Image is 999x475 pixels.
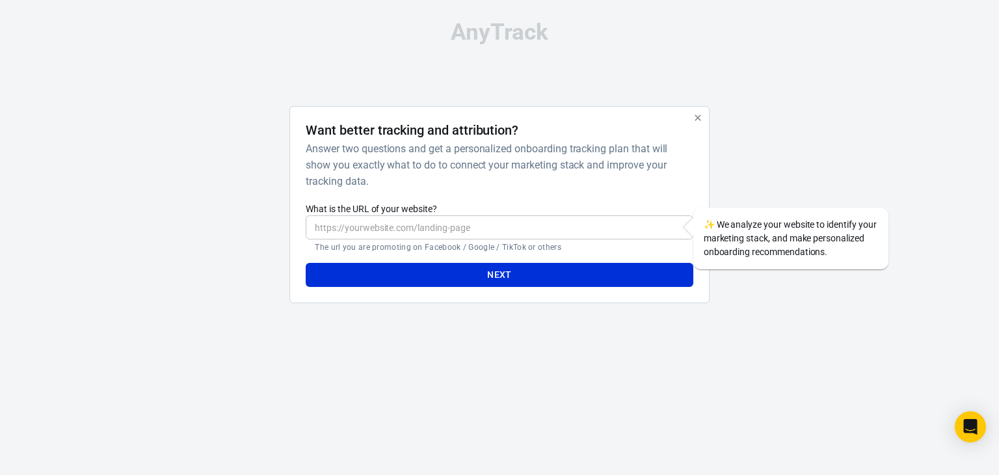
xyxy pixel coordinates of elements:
h4: Want better tracking and attribution? [306,122,518,138]
div: Open Intercom Messenger [955,411,986,442]
p: The url you are promoting on Facebook / Google / TikTok or others [315,242,684,252]
div: AnyTrack [174,21,825,44]
span: sparkles [704,219,715,230]
button: Next [306,263,693,287]
input: https://yourwebsite.com/landing-page [306,215,693,239]
div: We analyze your website to identify your marketing stack, and make personalized onboarding recomm... [693,208,888,269]
h6: Answer two questions and get a personalized onboarding tracking plan that will show you exactly w... [306,141,687,189]
label: What is the URL of your website? [306,202,693,215]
